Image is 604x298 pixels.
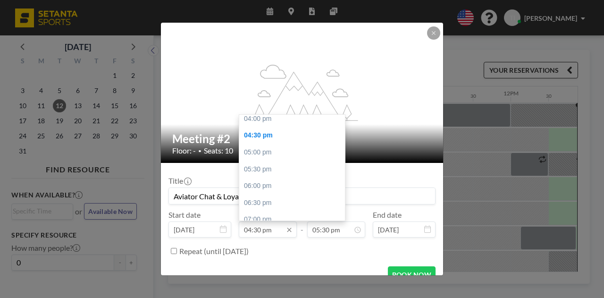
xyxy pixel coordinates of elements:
[239,144,350,161] div: 05:00 pm
[239,211,350,228] div: 07:00 pm
[301,213,303,234] span: -
[172,146,196,155] span: Floor: -
[388,266,436,283] button: BOOK NOW
[239,161,350,178] div: 05:30 pm
[204,146,233,155] span: Seats: 10
[198,147,201,154] span: •
[168,210,201,220] label: Start date
[169,188,435,204] input: Tekla's reservation
[373,210,402,220] label: End date
[239,127,350,144] div: 04:30 pm
[168,176,191,186] label: Title
[247,64,358,120] g: flex-grow: 1.2;
[239,195,350,212] div: 06:30 pm
[179,247,249,256] label: Repeat (until [DATE])
[239,111,350,128] div: 04:00 pm
[239,178,350,195] div: 06:00 pm
[172,132,433,146] h2: Meeting #2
